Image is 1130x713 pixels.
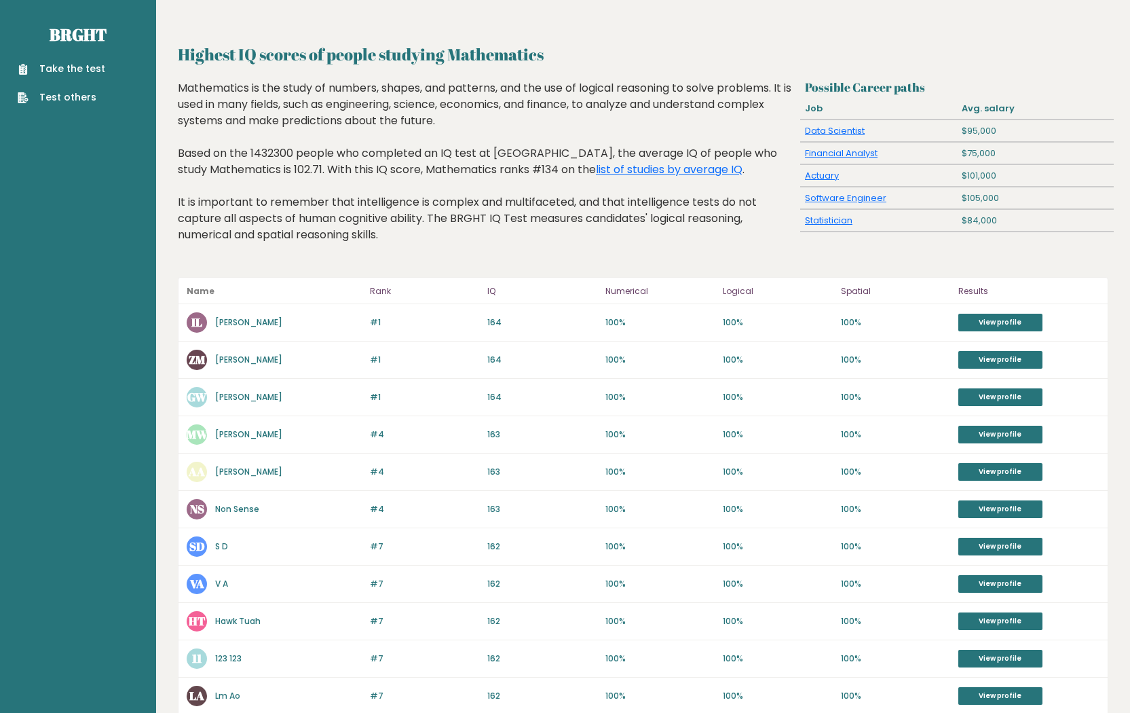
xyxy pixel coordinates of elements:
[487,615,597,627] p: 162
[957,98,1114,120] div: Avg. salary
[958,388,1042,406] a: View profile
[189,352,206,367] text: ZM
[958,687,1042,705] a: View profile
[18,62,105,76] a: Take the test
[841,578,950,590] p: 100%
[188,464,205,479] text: AA
[723,503,832,515] p: 100%
[487,690,597,702] p: 162
[605,428,715,441] p: 100%
[487,283,597,299] p: IQ
[370,316,479,329] p: #1
[841,503,950,515] p: 100%
[605,615,715,627] p: 100%
[487,391,597,403] p: 164
[370,428,479,441] p: #4
[958,613,1042,630] a: View profile
[370,503,479,515] p: #4
[841,541,950,553] p: 100%
[605,541,715,553] p: 100%
[18,90,105,105] a: Test others
[957,165,1114,187] div: $101,000
[215,503,259,515] a: Non Sense
[957,120,1114,142] div: $95,000
[487,578,597,590] p: 162
[605,690,715,702] p: 100%
[841,283,950,299] p: Spatial
[805,214,852,227] a: Statistician
[957,143,1114,164] div: $75,000
[191,314,202,330] text: IL
[805,80,1108,94] h3: Possible Career paths
[190,501,204,517] text: NS
[605,283,715,299] p: Numerical
[178,42,1108,67] h2: Highest IQ scores of people studying Mathematics
[189,538,205,554] text: SD
[605,316,715,329] p: 100%
[723,690,832,702] p: 100%
[723,615,832,627] p: 100%
[605,653,715,665] p: 100%
[215,466,282,477] a: [PERSON_NAME]
[723,653,832,665] p: 100%
[957,210,1114,232] div: $84,000
[370,653,479,665] p: #7
[596,162,742,177] a: list of studies by average IQ
[841,466,950,478] p: 100%
[605,391,715,403] p: 100%
[723,391,832,403] p: 100%
[215,578,228,589] a: V A
[805,191,886,204] a: Software Engineer
[189,613,206,629] text: HT
[805,124,865,137] a: Data Scientist
[605,503,715,515] p: 100%
[723,428,832,441] p: 100%
[189,576,204,591] text: VA
[957,187,1114,209] div: $105,000
[805,147,878,160] a: Financial Analyst
[189,688,204,703] text: LA
[958,426,1042,443] a: View profile
[215,653,242,664] a: 123 123
[215,354,282,365] a: [PERSON_NAME]
[841,391,950,403] p: 100%
[215,690,240,701] a: Lm Ao
[805,169,839,182] a: Actuary
[370,690,479,702] p: #7
[841,316,950,329] p: 100%
[370,354,479,366] p: #1
[958,575,1042,593] a: View profile
[178,80,795,263] div: Mathematics is the study of numbers, shapes, and patterns, and the use of logical reasoning to so...
[487,466,597,478] p: 163
[370,466,479,478] p: #4
[723,541,832,553] p: 100%
[215,541,228,552] a: S D
[187,285,214,297] b: Name
[370,541,479,553] p: #7
[800,98,957,120] div: Job
[370,578,479,590] p: #7
[723,316,832,329] p: 100%
[958,314,1042,331] a: View profile
[605,578,715,590] p: 100%
[841,690,950,702] p: 100%
[187,389,207,405] text: GW
[958,351,1042,369] a: View profile
[723,466,832,478] p: 100%
[370,615,479,627] p: #7
[605,466,715,478] p: 100%
[487,316,597,329] p: 164
[841,354,950,366] p: 100%
[487,503,597,515] p: 163
[370,283,479,299] p: Rank
[187,426,208,442] text: MW
[958,500,1042,518] a: View profile
[487,428,597,441] p: 163
[370,391,479,403] p: #1
[723,578,832,590] p: 100%
[215,391,282,403] a: [PERSON_NAME]
[958,283,1099,299] p: Results
[723,283,832,299] p: Logical
[958,650,1042,668] a: View profile
[958,538,1042,555] a: View profile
